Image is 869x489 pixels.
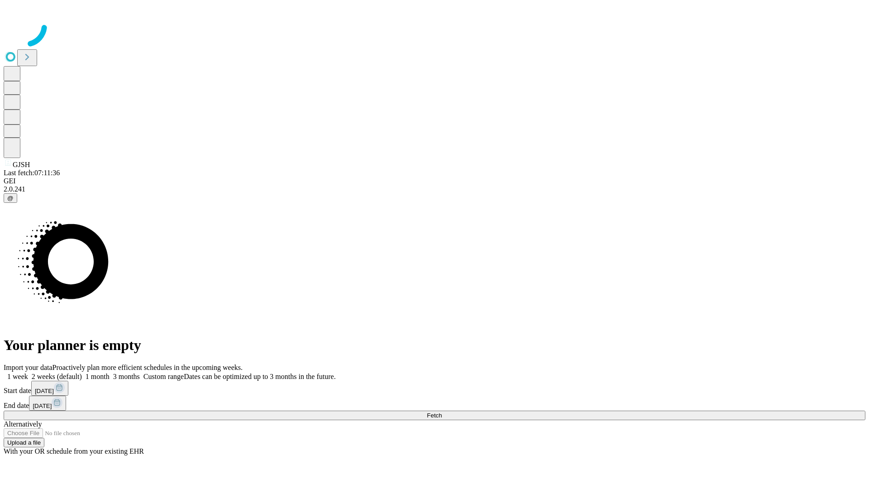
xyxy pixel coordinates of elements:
[29,396,66,411] button: [DATE]
[427,412,442,419] span: Fetch
[31,381,68,396] button: [DATE]
[86,373,110,380] span: 1 month
[7,373,28,380] span: 1 week
[13,161,30,168] span: GJSH
[143,373,184,380] span: Custom range
[4,438,44,447] button: Upload a file
[4,177,865,185] div: GEI
[33,403,52,409] span: [DATE]
[184,373,335,380] span: Dates can be optimized up to 3 months in the future.
[4,364,53,371] span: Import your data
[4,411,865,420] button: Fetch
[4,420,42,428] span: Alternatively
[53,364,243,371] span: Proactively plan more efficient schedules in the upcoming weeks.
[4,337,865,354] h1: Your planner is empty
[32,373,82,380] span: 2 weeks (default)
[4,193,17,203] button: @
[7,195,14,201] span: @
[113,373,140,380] span: 3 months
[4,169,60,177] span: Last fetch: 07:11:36
[4,185,865,193] div: 2.0.241
[4,396,865,411] div: End date
[4,381,865,396] div: Start date
[4,447,144,455] span: With your OR schedule from your existing EHR
[35,388,54,394] span: [DATE]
